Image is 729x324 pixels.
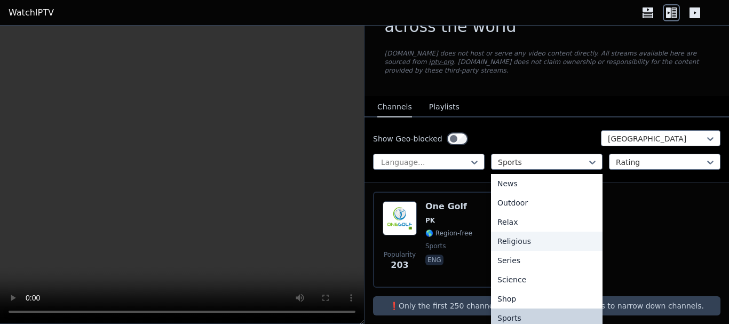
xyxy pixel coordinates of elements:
span: sports [425,242,446,250]
div: Outdoor [491,193,603,212]
button: Playlists [429,97,459,117]
label: Show Geo-blocked [373,133,442,144]
div: Shop [491,289,603,309]
span: 203 [391,259,408,272]
p: eng [425,255,443,265]
span: PK [425,216,435,225]
p: ❗️Only the first 250 channels are returned, use the filters to narrow down channels. [377,301,716,311]
div: Series [491,251,603,270]
div: Relax [491,212,603,232]
img: One Golf [383,201,417,235]
h6: One Golf [425,201,472,212]
span: 🌎 Region-free [425,229,472,238]
a: iptv-org [429,58,454,66]
div: Science [491,270,603,289]
p: [DOMAIN_NAME] does not host or serve any video content directly. All streams available here are s... [385,49,709,75]
div: News [491,174,603,193]
span: Popularity [384,250,416,259]
a: WatchIPTV [9,6,54,19]
button: Channels [377,97,412,117]
div: Religious [491,232,603,251]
